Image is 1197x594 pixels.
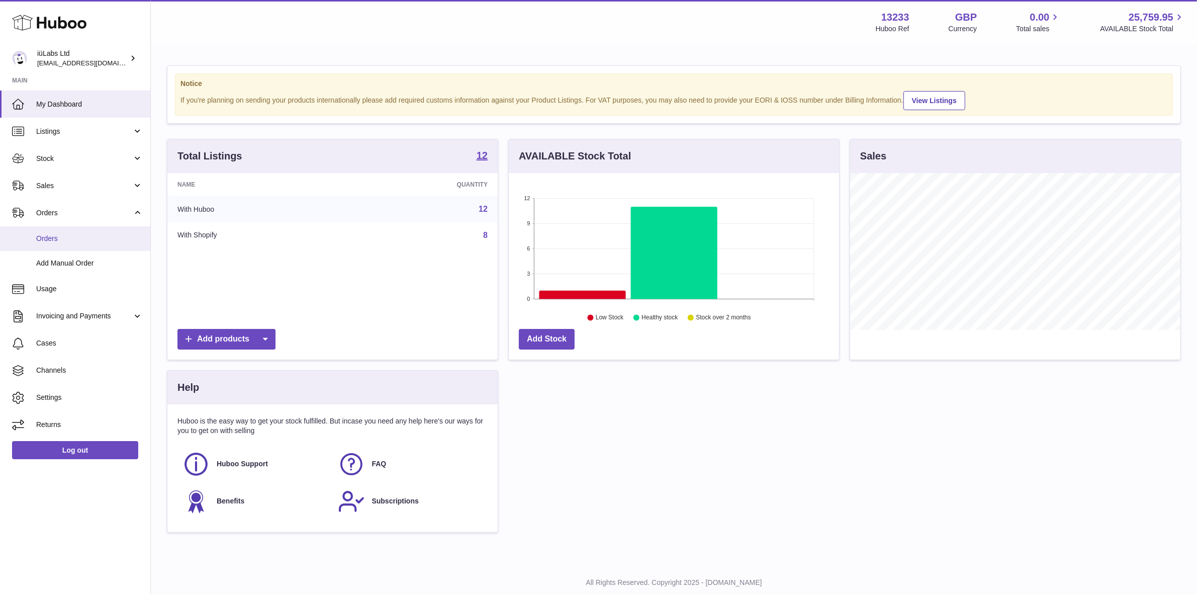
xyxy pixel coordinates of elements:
span: Settings [36,393,143,402]
strong: 13233 [881,11,909,24]
strong: 12 [477,150,488,160]
div: iüLabs Ltd [37,49,128,68]
text: 0 [527,296,530,302]
a: Log out [12,441,138,459]
td: With Huboo [167,196,345,222]
a: 25,759.95 AVAILABLE Stock Total [1100,11,1185,34]
a: View Listings [903,91,965,110]
span: Returns [36,420,143,430]
a: 12 [477,150,488,162]
a: 0.00 Total sales [1016,11,1061,34]
a: Benefits [182,488,328,515]
h3: Sales [860,149,886,163]
text: Healthy stock [641,314,678,321]
td: With Shopify [167,222,345,248]
span: Invoicing and Payments [36,311,132,321]
span: Cases [36,338,143,348]
text: Low Stock [596,314,624,321]
div: If you're planning on sending your products internationally please add required customs informati... [180,90,1167,110]
a: FAQ [338,451,483,478]
a: Subscriptions [338,488,483,515]
span: Benefits [217,496,244,506]
text: 12 [524,195,530,201]
strong: GBP [955,11,977,24]
text: 9 [527,220,530,226]
h3: Help [177,381,199,394]
p: Huboo is the easy way to get your stock fulfilled. But incase you need any help here's our ways f... [177,416,488,436]
span: 25,759.95 [1129,11,1173,24]
a: Add Stock [519,329,575,350]
a: 8 [483,231,488,239]
strong: Notice [180,79,1167,89]
th: Quantity [345,173,498,196]
text: 3 [527,271,530,277]
div: Currency [949,24,977,34]
img: info@iulabs.co [12,51,27,66]
span: AVAILABLE Stock Total [1100,24,1185,34]
span: Channels [36,366,143,375]
span: Add Manual Order [36,259,143,268]
span: Orders [36,234,143,243]
p: All Rights Reserved. Copyright 2025 - [DOMAIN_NAME] [159,578,1189,587]
span: Sales [36,181,132,191]
a: Huboo Support [182,451,328,478]
a: Add products [177,329,275,350]
span: FAQ [372,459,387,469]
text: Stock over 2 months [696,314,751,321]
th: Name [167,173,345,196]
span: Subscriptions [372,496,419,506]
span: Total sales [1016,24,1061,34]
h3: AVAILABLE Stock Total [519,149,631,163]
span: Stock [36,154,132,163]
text: 6 [527,245,530,251]
span: Huboo Support [217,459,268,469]
span: Listings [36,127,132,136]
span: My Dashboard [36,100,143,109]
span: [EMAIL_ADDRESS][DOMAIN_NAME] [37,59,148,67]
h3: Total Listings [177,149,242,163]
div: Huboo Ref [876,24,909,34]
span: Usage [36,284,143,294]
a: 12 [479,205,488,213]
span: 0.00 [1030,11,1050,24]
span: Orders [36,208,132,218]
